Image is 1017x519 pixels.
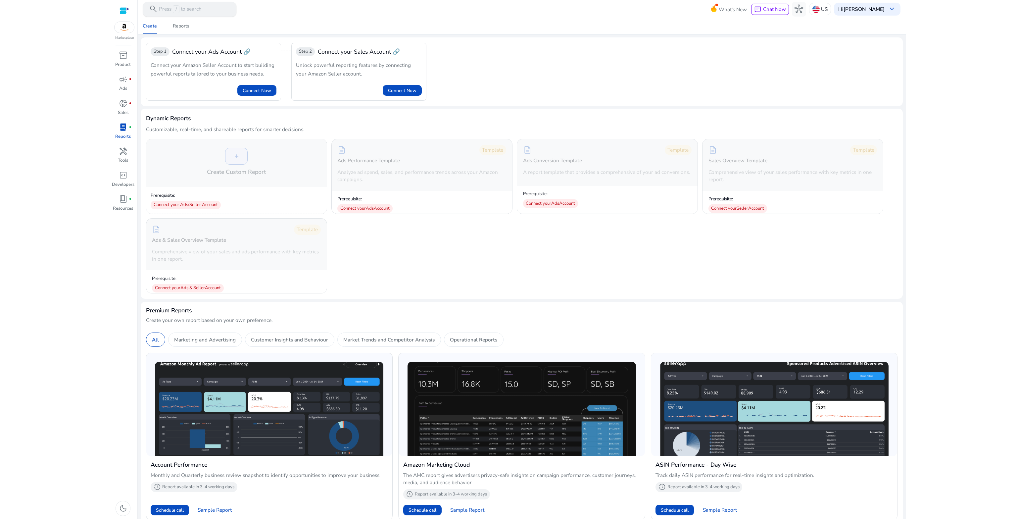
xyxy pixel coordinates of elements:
span: description [708,146,717,154]
div: Template [294,225,321,235]
b: [PERSON_NAME] [844,6,885,13]
div: Connect your Ads Account 🔗 [172,47,251,56]
button: Schedule call [151,505,189,515]
a: lab_profilefiber_manual_recordReports [111,122,135,145]
span: Schedule call [409,507,436,514]
p: All [152,336,159,343]
p: Prerequisite: [151,193,322,199]
button: Sample Report [444,505,490,515]
span: What's New [719,4,747,15]
span: Schedule call [156,507,184,514]
span: Connect your Amazon Seller Account to start building powerful reports tailored to your business n... [151,62,274,77]
div: Connect your Ads Account [337,204,393,213]
p: Comprehensive view of your sales performance with key metrics in one report. [708,169,877,183]
span: Sample Report [198,506,232,514]
p: Prerequisite: [337,196,393,202]
div: Template [665,145,692,155]
img: amazon.svg [115,22,134,33]
span: fiber_manual_record [129,78,132,81]
h5: Ads Performance Template [337,158,400,164]
p: Resources [113,205,133,212]
div: Create [143,24,157,28]
h4: Premium Reports [146,307,192,314]
h4: ASIN Performance - Day Wise [655,460,893,469]
div: Connect your Ads/Seller Account [151,201,221,209]
p: US [821,3,828,15]
button: Connect Now [383,85,422,96]
p: Developers [112,182,134,188]
span: fiber_manual_record [129,126,132,129]
p: Customer Insights and Behaviour [251,336,328,343]
span: lab_profile [119,123,127,131]
p: Ads [119,85,127,92]
span: keyboard_arrow_down [888,5,896,13]
span: Unlock powerful reporting features by connecting your Amazon Seller account. [296,62,411,77]
span: book_4 [119,195,127,203]
p: Tools [118,157,128,164]
p: Product [115,62,131,68]
p: Track daily ASIN performance for real-time insights and optimization. [655,472,893,479]
span: donut_small [119,99,127,108]
div: Connect your Ads Account [523,199,578,208]
span: campaign [119,75,127,84]
span: Connect Now [243,87,271,94]
p: Hi [838,7,885,12]
span: Sample Report [450,506,484,514]
button: hub [792,2,806,17]
span: hub [795,5,803,13]
p: Comprehensive view of your sales and ads performance with key metrics in one report. [152,248,321,263]
a: inventory_2Product [111,50,135,74]
span: search [149,5,158,13]
p: Reports [115,133,131,140]
span: fiber_manual_record [129,198,132,201]
p: Market Trends and Competitor Analysis [343,336,435,343]
button: Schedule call [655,505,694,515]
div: Template [850,145,877,155]
span: / [173,5,179,13]
span: fiber_manual_record [129,102,132,105]
div: Reports [173,24,189,28]
a: donut_smallfiber_manual_recordSales [111,98,135,122]
p: Report available in 3-4 working days [162,484,234,490]
h5: Sales Overview Template [708,158,767,164]
span: chat [754,6,761,13]
div: Connect your Ads & Seller Account [152,284,224,292]
span: Schedule call [661,507,689,514]
p: Prerequisite: [523,191,578,197]
span: inventory_2 [119,51,127,60]
p: Marketing and Advertising [174,336,236,343]
p: Prerequisite: [152,276,224,282]
p: The AMC report gives advertisers privacy-safe insights on campaign performance, customer journeys... [403,472,641,486]
div: + [225,148,248,164]
span: Step 2 [299,49,312,55]
a: campaignfiber_manual_recordAds [111,74,135,97]
h3: Dynamic Reports [146,114,191,123]
p: Marketplace [115,35,134,40]
span: history_2 [658,483,666,491]
span: history_2 [154,483,161,491]
p: Press to search [159,5,202,13]
span: description [337,146,346,154]
p: Sales [118,110,128,116]
button: Connect Now [237,85,276,96]
span: history_2 [406,491,413,498]
p: Prerequisite: [708,196,767,202]
span: description [152,225,161,234]
p: Create your own report based on your own preference. [146,317,897,324]
span: Chat Now [763,6,786,13]
span: Sample Report [703,506,737,514]
p: Customizable, real-time, and shareable reports for smarter decisions. [146,126,305,133]
div: Template [479,145,507,155]
p: Monthly and Quarterly business review snapshot to identify opportunities to improve your business [151,472,388,479]
img: us.svg [812,6,820,13]
div: Connect your Seller Account [708,204,767,213]
span: Connect Now [388,87,416,94]
p: Analyze ad spend, sales, and performance trends across your Amazon campaigns. [337,169,506,183]
button: Sample Report [192,505,238,515]
h5: Ads & Sales Overview Template [152,237,226,243]
span: Connect your Sales Account 🔗 [318,47,400,56]
h4: Account Performance [151,460,388,469]
p: Report available in 3-4 working days [415,492,487,497]
p: Operational Reports [450,336,497,343]
button: Sample Report [697,505,743,515]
